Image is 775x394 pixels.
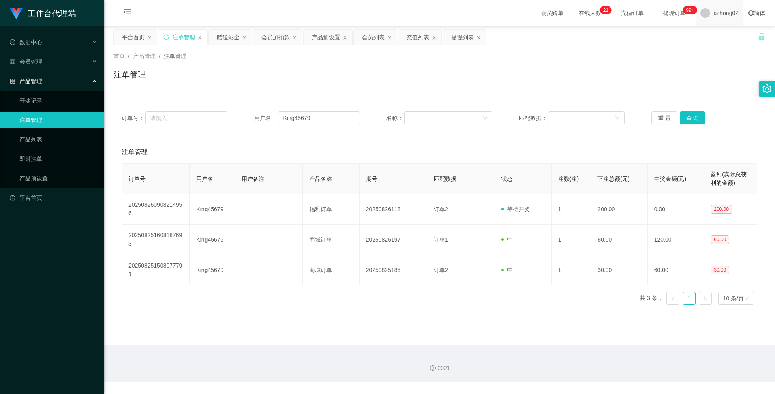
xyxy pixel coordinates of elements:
[711,266,729,274] span: 30.00
[386,114,404,122] span: 名称：
[434,206,448,212] span: 订单2
[648,225,704,255] td: 120.00
[147,35,152,40] i: 图标: close
[659,10,690,16] span: 提现订单
[703,296,708,301] i: 图标: right
[190,194,235,225] td: King45679
[680,111,706,124] button: 查 询
[10,59,15,64] i: 图标: table
[683,292,695,304] a: 1
[242,176,264,182] span: 用户备注
[407,30,429,45] div: 充值列表
[292,35,297,40] i: 图标: close
[711,205,732,214] span: 200.00
[591,225,647,255] td: 60.00
[113,69,146,81] h1: 注单管理
[648,194,704,225] td: 0.00
[110,364,769,373] div: 2021
[552,255,591,285] td: 1
[483,116,488,121] i: 图标: down
[606,6,608,14] p: 1
[748,10,754,16] i: 图标: global
[360,194,427,225] td: 20250826118
[10,78,15,84] i: 图标: appstore-o
[113,0,141,26] i: 图标: menu-fold
[434,176,456,182] span: 匹配数据
[172,30,195,45] div: 注单管理
[217,30,240,45] div: 赠送彩金
[122,194,190,225] td: 202508260908214956
[278,111,360,124] input: 请输入
[10,190,97,206] a: 图标: dashboard平台首页
[501,267,513,273] span: 中
[670,296,675,301] i: 图标: left
[303,225,359,255] td: 商城订单
[242,35,247,40] i: 图标: close
[343,35,347,40] i: 图标: close
[387,35,392,40] i: 图标: close
[723,292,744,304] div: 10 条/页
[744,296,749,302] i: 图标: down
[430,365,436,371] i: 图标: copyright
[10,39,42,45] span: 数据中心
[303,194,359,225] td: 福利订单
[10,39,15,45] i: 图标: check-circle-o
[19,112,97,128] a: 注单管理
[254,114,278,122] span: 用户名：
[603,6,606,14] p: 2
[476,35,481,40] i: 图标: close
[303,255,359,285] td: 商城订单
[164,53,186,59] span: 注单管理
[312,30,340,45] div: 产品预设置
[145,111,227,124] input: 请输入
[19,170,97,186] a: 产品预设置
[28,0,76,26] h1: 工作台代理端
[10,10,76,16] a: 工作台代理端
[360,225,427,255] td: 20250825197
[122,30,145,45] div: 平台首页
[762,84,771,93] i: 图标: setting
[19,92,97,109] a: 开奖记录
[617,10,648,16] span: 充值订单
[190,225,235,255] td: King45679
[640,292,663,305] li: 共 3 条，
[197,35,202,40] i: 图标: close
[591,255,647,285] td: 30.00
[360,255,427,285] td: 20250825185
[434,267,448,273] span: 订单2
[261,30,290,45] div: 会员加扣款
[552,225,591,255] td: 1
[163,34,169,40] i: 图标: sync
[190,255,235,285] td: King45679
[196,176,213,182] span: 用户名
[122,225,190,255] td: 202508251608187693
[575,10,606,16] span: 在线人数
[519,114,548,122] span: 匹配数据：
[122,114,145,122] span: 订单号：
[362,30,385,45] div: 会员列表
[558,176,579,182] span: 注数(注)
[432,35,437,40] i: 图标: close
[309,176,332,182] span: 产品名称
[451,30,474,45] div: 提现列表
[699,292,712,305] li: 下一页
[128,176,146,182] span: 订单号
[122,255,190,285] td: 202508251508077791
[648,255,704,285] td: 60.00
[122,147,148,157] span: 注单管理
[128,53,130,59] span: /
[666,292,679,305] li: 上一页
[600,6,612,14] sup: 21
[651,111,677,124] button: 重 置
[711,235,729,244] span: 60.00
[366,176,377,182] span: 期号
[19,151,97,167] a: 即时注单
[501,236,513,243] span: 中
[159,53,161,59] span: /
[10,78,42,84] span: 产品管理
[683,292,696,305] li: 1
[683,6,697,14] sup: 964
[19,131,97,148] a: 产品列表
[654,176,686,182] span: 中奖金额(元)
[501,176,513,182] span: 状态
